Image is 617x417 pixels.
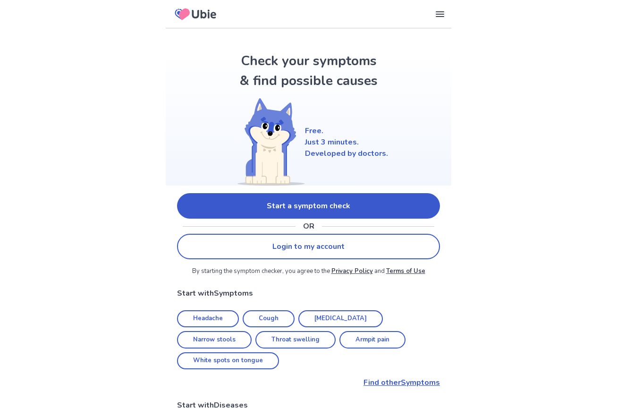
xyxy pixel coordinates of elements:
[177,331,252,349] a: Narrow stools
[177,377,440,388] a: Find otherSymptoms
[177,234,440,259] a: Login to my account
[177,377,440,388] p: Find other Symptoms
[305,136,388,148] p: Just 3 minutes.
[331,267,373,275] a: Privacy Policy
[177,288,440,299] p: Start with Symptoms
[229,98,305,186] img: Shiba (Welcome)
[177,310,239,328] a: Headache
[386,267,425,275] a: Terms of Use
[303,221,314,232] p: OR
[177,267,440,276] p: By starting the symptom checker, you agree to the and
[243,310,295,328] a: Cough
[238,51,380,91] h1: Check your symptoms & find possible causes
[177,400,440,411] p: Start with Diseases
[177,352,279,370] a: White spots on tongue
[255,331,336,349] a: Throat swelling
[177,193,440,219] a: Start a symptom check
[305,148,388,159] p: Developed by doctors.
[339,331,406,349] a: Armpit pain
[305,125,388,136] p: Free.
[298,310,383,328] a: [MEDICAL_DATA]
